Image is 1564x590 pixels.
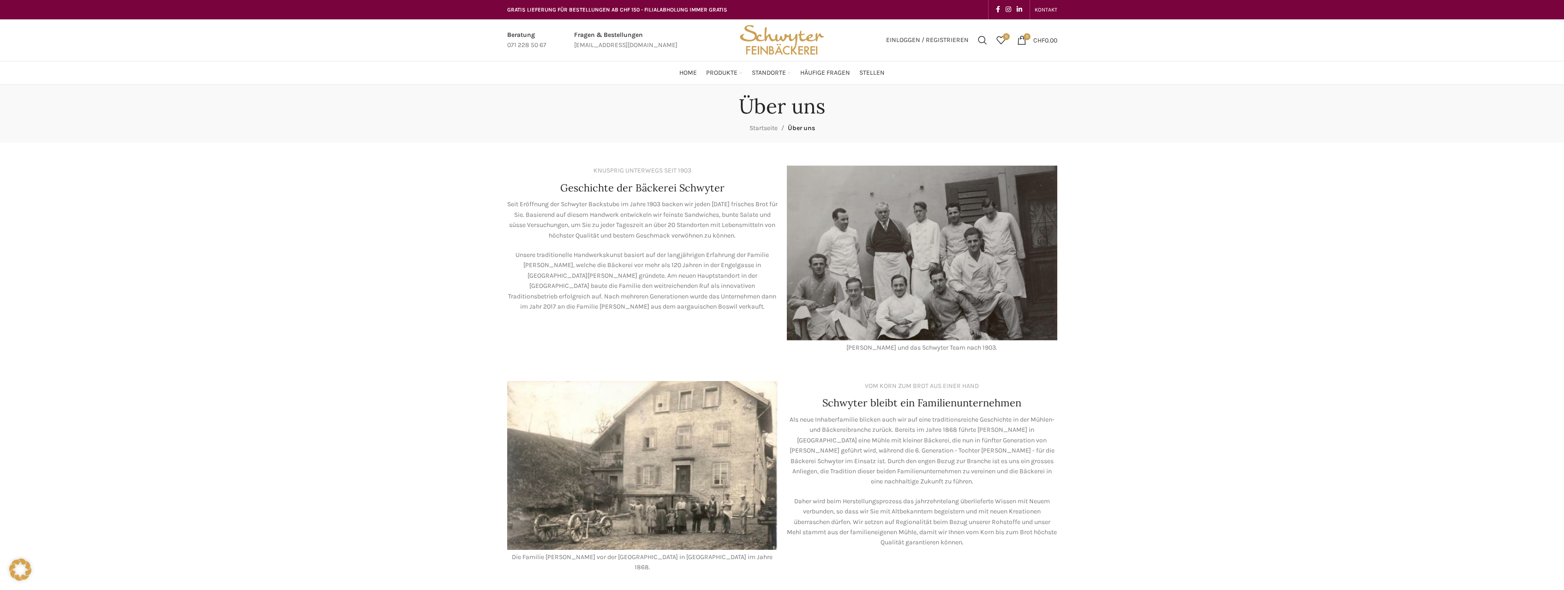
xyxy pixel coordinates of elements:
p: Als neue Inhaberfamilie blicken auch wir auf eine traditionsreiche Geschichte in der Mühlen- und ... [787,415,1057,487]
span: KONTAKT [1035,6,1057,13]
span: 0 [1024,33,1031,40]
div: Meine Wunschliste [992,31,1010,49]
div: KNUSPRIG UNTERWEGS SEIT 1903 [593,166,691,176]
a: 0 CHF0.00 [1013,31,1062,49]
a: Stellen [859,64,885,82]
div: Main navigation [503,64,1062,82]
p: Daher wird beim Herstellungsprozess das jahrzehntelang überlieferte Wissen mit Neuem verbunden, s... [787,496,1057,548]
a: KONTAKT [1035,0,1057,19]
h4: Geschichte der Bäckerei Schwyter [560,181,725,195]
span: Stellen [859,69,885,77]
p: Seit Eröffnung der Schwyter Backstube im Jahre 1903 backen wir jeden [DATE] frisches Brot für Sie... [507,199,778,241]
a: Einloggen / Registrieren [881,31,973,49]
a: Instagram social link [1003,3,1014,16]
span: Standorte [752,69,786,77]
a: Site logo [737,36,827,43]
a: Startseite [749,124,778,132]
a: Standorte [752,64,791,82]
span: GRATIS LIEFERUNG FÜR BESTELLUNGEN AB CHF 150 - FILIALABHOLUNG IMMER GRATIS [507,6,727,13]
p: Unsere traditionelle Handwerkskunst basiert auf der langjährigen Erfahrung der Familie [PERSON_NA... [507,250,778,312]
a: Home [679,64,697,82]
a: Infobox link [507,30,546,51]
h4: Schwyter bleibt ein Familienunternehmen [822,396,1021,410]
span: Home [679,69,697,77]
h1: Über uns [739,94,825,119]
div: VOM KORN ZUM BROT AUS EINER HAND [865,381,979,391]
a: 0 [992,31,1010,49]
div: Secondary navigation [1030,0,1062,19]
a: Produkte [706,64,743,82]
span: CHF [1033,36,1045,44]
a: Infobox link [574,30,677,51]
span: Über uns [788,124,815,132]
img: Bäckerei Schwyter [737,19,827,61]
a: Linkedin social link [1014,3,1025,16]
a: Suchen [973,31,992,49]
span: Häufige Fragen [800,69,850,77]
span: Die Familie [PERSON_NAME] vor der [GEOGRAPHIC_DATA] in [GEOGRAPHIC_DATA] im Jahre 1868. [512,553,773,571]
a: Häufige Fragen [800,64,850,82]
span: 0 [1003,33,1010,40]
div: [PERSON_NAME] und das Schwyter Team nach 1903. [787,343,1057,353]
bdi: 0.00 [1033,36,1057,44]
a: Facebook social link [993,3,1003,16]
span: Einloggen / Registrieren [886,37,969,43]
span: Produkte [706,69,737,77]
